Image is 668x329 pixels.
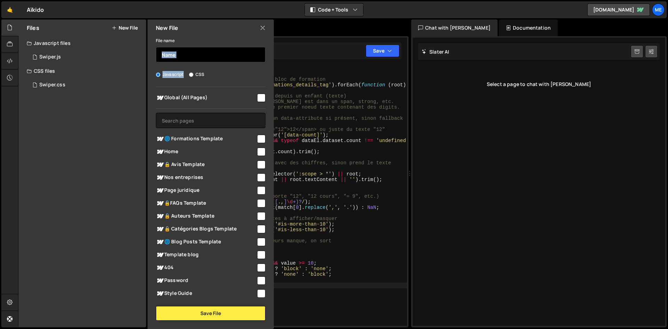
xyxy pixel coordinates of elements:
button: New File [112,25,138,31]
label: CSS [189,71,204,78]
input: CSS [189,72,193,77]
input: Search pages [156,113,265,128]
div: Select a page to chat with [PERSON_NAME] [418,70,660,98]
div: Documentation [499,19,558,36]
h2: Slater AI [422,48,450,55]
input: Name [156,47,265,62]
a: [DOMAIN_NAME] [587,3,650,16]
div: Swiper.css [39,82,65,88]
span: Template blog [156,251,256,259]
div: Javascript files [18,36,146,50]
div: Aïkido [27,6,44,14]
h2: Files [27,24,39,32]
span: Nos entreprises [156,173,256,182]
span: Page juridique [156,186,256,195]
span: 🔒FAQs Template [156,199,256,207]
button: Save File [156,306,265,321]
span: Password [156,276,256,285]
div: Chat with [PERSON_NAME] [411,19,498,36]
span: 🔒 Auteurs Template [156,212,256,220]
a: Me [652,3,665,16]
label: File name [156,37,175,44]
button: Code + Tools [305,3,363,16]
a: 🤙 [1,1,18,18]
h2: New File [156,24,178,32]
div: 17113/47202.js [27,50,146,64]
div: Swiper.js [39,54,61,60]
span: 🌐 Blog Posts Template [156,238,256,246]
span: 🔒 Catégories Blogs Template [156,225,256,233]
span: 404 [156,264,256,272]
span: Global (All Pages) [156,94,256,102]
span: 🔒 Avis Template [156,160,256,169]
button: Save [366,45,399,57]
div: CSS files [18,64,146,78]
input: Javascript [156,72,160,77]
span: Style Guide [156,289,256,298]
span: 🌐 Formations Template [156,135,256,143]
span: Home [156,148,256,156]
div: 17113/47203.css [27,78,146,92]
label: Javascript [156,71,184,78]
